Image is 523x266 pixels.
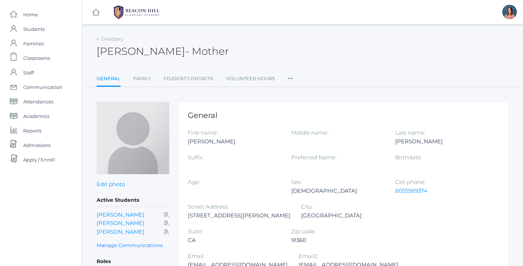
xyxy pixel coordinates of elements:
div: [GEOGRAPHIC_DATA] [301,211,394,220]
label: Sex: [291,179,302,185]
label: Email: [188,253,204,259]
a: 8055589374 [395,187,427,194]
label: Age: [188,179,200,185]
span: Apply / Enroll [23,152,55,167]
span: Attendances [23,94,53,109]
a: Manage Communications [97,241,163,250]
img: BHCALogos-05-308ed15e86a5a0abce9b8dd61676a3503ac9727e845dece92d48e8588c001991.png [109,3,164,21]
a: [PERSON_NAME] [97,220,144,226]
a: Volunteer Hours [226,71,275,86]
label: Middle name: [291,129,328,136]
h2: [PERSON_NAME] [97,46,229,57]
div: [DEMOGRAPHIC_DATA] [291,187,384,195]
div: [PERSON_NAME] [395,137,488,146]
i: Does not receive communications for this student [163,229,169,234]
span: Academics [23,109,49,123]
span: Communication [23,80,62,94]
label: Email2: [299,253,318,259]
a: Directory [101,36,123,42]
span: Home [23,7,38,22]
span: Students [23,22,45,36]
label: Cell phone: [395,179,425,185]
a: [PERSON_NAME] [97,228,144,235]
span: Reports [23,123,41,138]
div: 91360 [291,236,384,245]
i: Does not receive communications for this student [163,220,169,226]
label: Birthdate: [395,154,422,161]
div: CA [188,236,280,245]
h1: General [188,111,499,119]
label: Preferred Name: [291,154,336,161]
h5: Active Students [97,194,169,206]
label: Zip code: [291,228,316,235]
span: Staff [23,65,34,80]
label: City: [301,203,313,210]
label: Street Address: [188,203,228,210]
label: First name: [188,129,218,136]
a: Student Contacts [163,71,213,86]
a: Edit photo [97,181,125,188]
div: [STREET_ADDRESS][PERSON_NAME] [188,211,290,220]
label: State: [188,228,203,235]
a: [PERSON_NAME] [97,211,144,218]
label: Last name: [395,129,425,136]
span: - Mother [185,45,229,57]
span: Classrooms [23,51,50,65]
div: Jennifer Jenkins [502,5,517,19]
i: Does not receive communications for this student [163,212,169,217]
img: Ashley Garcia [97,102,169,174]
a: Family [133,71,151,86]
a: General [97,71,121,87]
span: Families [23,36,44,51]
div: [PERSON_NAME] [188,137,280,146]
label: Suffix: [188,154,204,161]
span: Admissions [23,138,50,152]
